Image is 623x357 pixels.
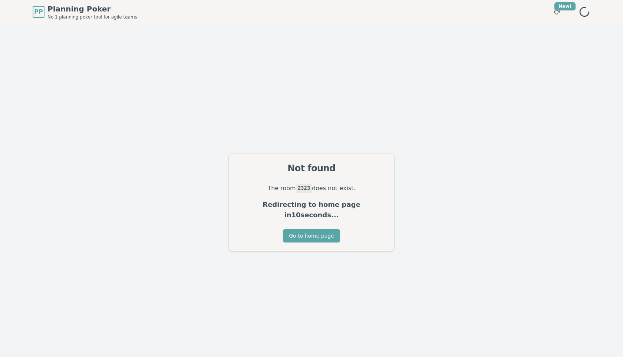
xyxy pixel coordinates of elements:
[47,14,137,20] span: No.1 planning poker tool for agile teams
[238,199,385,220] p: Redirecting to home page in 10 seconds...
[34,7,43,16] span: PP
[238,162,385,174] div: Not found
[283,229,340,242] button: Go to home page
[47,4,137,14] span: Planning Poker
[550,5,564,19] button: New!
[33,4,137,20] a: PPPlanning PokerNo.1 planning poker tool for agile teams
[296,184,312,192] code: 2323
[238,183,385,194] p: The room does not exist.
[554,2,576,10] div: New!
